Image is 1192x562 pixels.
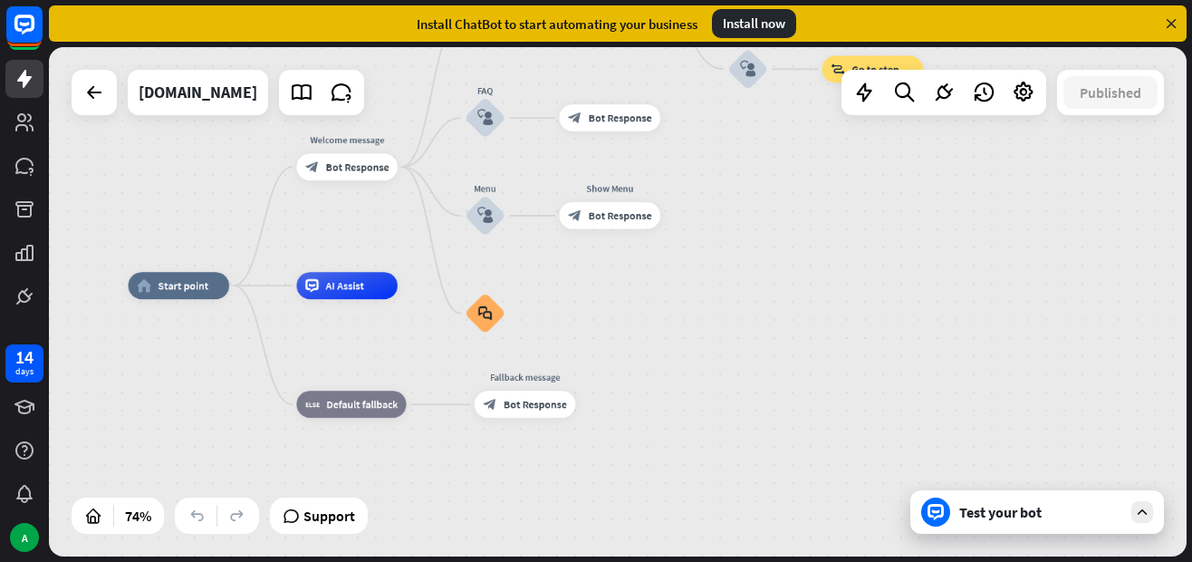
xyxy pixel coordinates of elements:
div: Menu [445,182,525,196]
i: block_bot_response [568,111,582,125]
i: block_bot_response [568,209,582,223]
i: block_bot_response [305,160,319,174]
i: block_faq [478,306,493,321]
i: block_goto [831,63,845,76]
div: 74% [120,501,157,530]
span: Bot Response [588,111,651,125]
a: 14 days [5,344,43,383]
div: Test your bot [959,503,1122,521]
div: ingeniousolution.com [139,70,257,115]
i: block_user_input [477,208,494,224]
button: Published [1063,76,1158,109]
span: AI Assist [325,279,363,293]
div: No [707,35,788,49]
i: home_2 [137,279,151,293]
span: Bot Response [588,209,651,223]
span: Go to step [851,63,899,76]
span: Bot Response [504,398,567,412]
div: Fallback message [465,371,586,384]
div: Install ChatBot to start automating your business [417,15,697,33]
div: Back to Menu [812,35,933,49]
div: FAQ [445,84,525,98]
div: Install now [712,9,796,38]
span: Default fallback [326,398,398,412]
button: Open LiveChat chat widget [14,7,69,62]
div: days [15,365,34,378]
div: 14 [15,349,34,365]
i: block_fallback [305,398,320,412]
div: Welcome message [286,133,408,147]
span: Bot Response [325,160,389,174]
i: block_user_input [477,110,494,126]
div: Show Menu [549,182,670,196]
span: Start point [158,279,208,293]
i: block_bot_response [483,398,496,412]
i: block_user_input [740,61,756,77]
span: Support [303,501,355,530]
div: A [10,523,39,552]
